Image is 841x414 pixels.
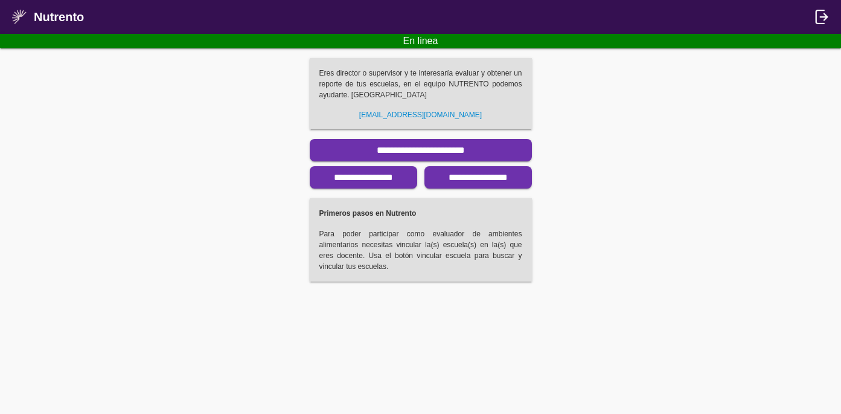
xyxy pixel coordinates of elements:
img: logout-icon [812,7,831,27]
h6: Primeros pasos en Nutrento [319,208,522,219]
h2: Nutrento [29,7,812,27]
img: favicon [10,7,29,27]
p: Eres director o supervisor y te interesaría evaluar y obtener un reporte de tus escuelas, en el e... [319,68,522,100]
p: Para poder participar como evaluador de ambientes alimentarios necesitas vincular la(s) escuela(s... [319,228,522,272]
a: [EMAIL_ADDRESS][DOMAIN_NAME] [319,110,522,120]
